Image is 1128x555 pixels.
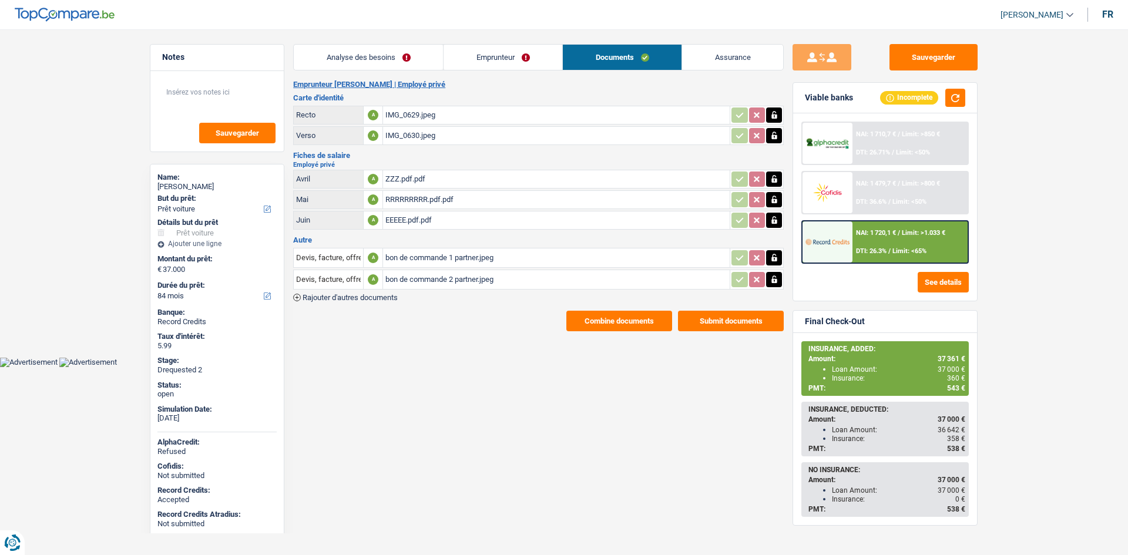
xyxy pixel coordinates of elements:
div: Final Check-Out [805,317,865,327]
div: Record Credits: [157,486,277,495]
div: bon de commande 2 partner.jpeg [385,271,727,288]
a: Emprunteur [444,45,562,70]
div: Juin [296,216,361,224]
span: NAI: 1 710,7 € [856,130,896,138]
div: [DATE] [157,413,277,423]
span: NAI: 1 479,7 € [856,180,896,187]
div: [PERSON_NAME] [157,182,277,191]
h3: Carte d'identité [293,94,784,102]
span: DTI: 26.3% [856,247,887,255]
span: 543 € [947,384,965,392]
span: Sauvegarder [216,129,259,137]
div: A [368,130,378,141]
span: Rajouter d'autres documents [303,294,398,301]
a: [PERSON_NAME] [991,5,1073,25]
img: Record Credits [805,231,849,253]
div: Simulation Date: [157,405,277,414]
h3: Fiches de salaire [293,152,784,159]
div: ZZZ.pdf.pdf [385,170,727,188]
label: Durée du prêt: [157,281,274,290]
span: / [888,247,891,255]
img: TopCompare Logo [15,8,115,22]
span: Limit: >1.033 € [902,229,945,237]
span: 538 € [947,445,965,453]
span: 36 642 € [938,426,965,434]
span: NAI: 1 720,1 € [856,229,896,237]
div: A [368,274,378,285]
span: 37 000 € [938,365,965,374]
a: Assurance [682,45,783,70]
span: 37 000 € [938,415,965,423]
div: Détails but du prêt [157,218,277,227]
div: Amount: [808,476,965,484]
div: INSURANCE, ADDED: [808,345,965,353]
button: Combine documents [566,311,672,331]
span: 538 € [947,505,965,513]
span: Limit: <65% [892,247,926,255]
div: Name: [157,173,277,182]
h5: Notes [162,52,272,62]
div: PMT: [808,384,965,392]
span: DTI: 26.71% [856,149,890,156]
span: € [157,265,162,274]
div: IMG_0629.jpeg [385,106,727,124]
div: Drequested 2 [157,365,277,375]
span: 37 000 € [938,486,965,495]
div: Mai [296,195,361,204]
div: A [368,194,378,205]
label: But du prêt: [157,194,274,203]
div: Record Credits [157,317,277,327]
a: Documents [563,45,681,70]
div: Ajouter une ligne [157,240,277,248]
span: 360 € [947,374,965,382]
h2: Employé privé [293,162,784,168]
span: 37 000 € [938,476,965,484]
div: A [368,215,378,226]
h2: Emprunteur [PERSON_NAME] | Employé privé [293,80,784,89]
div: Avril [296,174,361,183]
div: Refused [157,447,277,456]
div: Loan Amount: [832,365,965,374]
span: [PERSON_NAME] [1001,10,1063,20]
h3: Autre [293,236,784,244]
button: Sauvegarder [199,123,276,143]
div: A [368,174,378,184]
div: fr [1102,9,1113,20]
span: 37 361 € [938,355,965,363]
div: A [368,110,378,120]
div: open [157,389,277,399]
button: Submit documents [678,311,784,331]
div: Taux d'intérêt: [157,332,277,341]
span: / [898,130,900,138]
span: / [898,180,900,187]
button: Rajouter d'autres documents [293,294,398,301]
span: / [888,198,891,206]
img: Advertisement [59,358,117,367]
div: EEEEE.pdf.pdf [385,211,727,229]
div: PMT: [808,505,965,513]
span: Limit: <50% [896,149,930,156]
div: Loan Amount: [832,486,965,495]
div: Banque: [157,308,277,317]
span: / [898,229,900,237]
span: Limit: >800 € [902,180,940,187]
div: Recto [296,110,361,119]
span: Limit: >850 € [902,130,940,138]
div: A [368,253,378,263]
button: Sauvegarder [889,44,978,70]
span: 358 € [947,435,965,443]
span: 0 € [955,495,965,503]
div: Status: [157,381,277,390]
div: Verso [296,131,361,140]
div: Not submitted [157,471,277,480]
div: Amount: [808,415,965,423]
div: Record Credits Atradius: [157,510,277,519]
div: INSURANCE, DEDUCTED: [808,405,965,413]
div: Insurance: [832,374,965,382]
div: PMT: [808,445,965,453]
span: DTI: 36.6% [856,198,887,206]
div: Stage: [157,356,277,365]
div: Accepted [157,495,277,504]
div: 5.99 [157,341,277,351]
div: AlphaCredit: [157,438,277,447]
